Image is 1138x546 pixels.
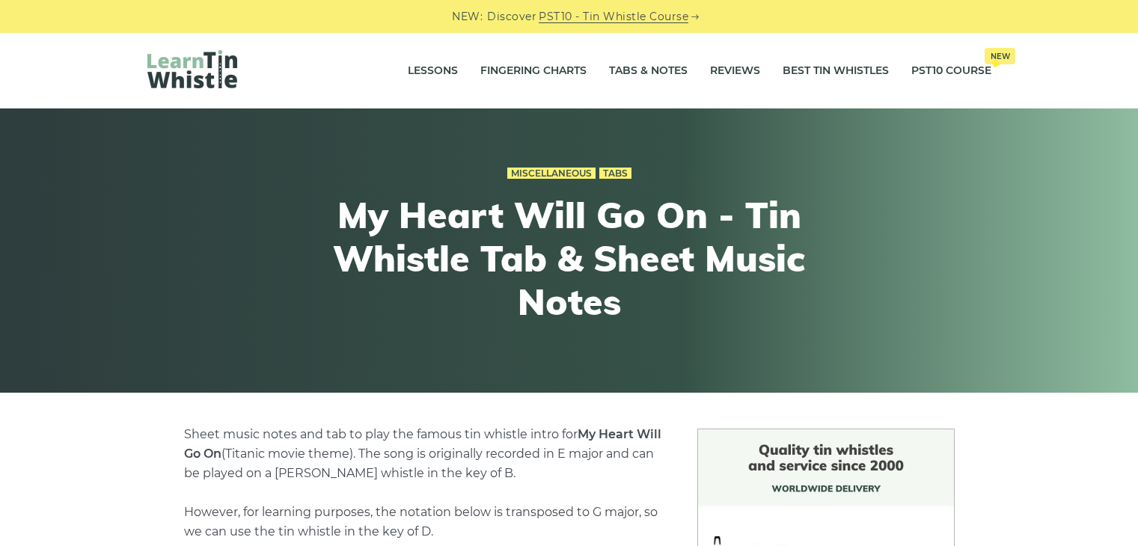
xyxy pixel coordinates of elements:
a: Tabs & Notes [609,52,688,90]
a: Fingering Charts [480,52,587,90]
span: New [985,48,1015,64]
a: Best Tin Whistles [783,52,889,90]
a: Reviews [710,52,760,90]
a: Lessons [408,52,458,90]
a: Tabs [599,168,631,180]
h1: My Heart Will Go On - Tin Whistle Tab & Sheet Music Notes [294,194,845,323]
a: Miscellaneous [507,168,596,180]
img: LearnTinWhistle.com [147,50,237,88]
p: Sheet music notes and tab to play the famous tin whistle intro for (Titanic movie theme). The son... [184,425,661,542]
a: PST10 CourseNew [911,52,991,90]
